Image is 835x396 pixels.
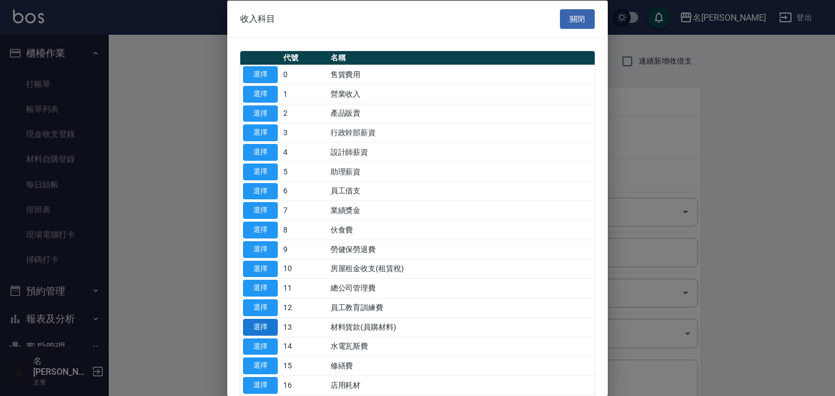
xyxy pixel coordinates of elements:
button: 選擇 [243,241,278,257]
button: 選擇 [243,66,278,83]
td: 2 [281,104,328,123]
td: 營業收入 [328,84,595,104]
td: 修繕費 [328,356,595,375]
td: 員工借支 [328,181,595,201]
td: 16 [281,375,328,395]
td: 11 [281,278,328,298]
td: 4 [281,142,328,162]
td: 13 [281,317,328,337]
td: 15 [281,356,328,375]
td: 行政幹部薪資 [328,123,595,142]
button: 關閉 [560,9,595,29]
button: 選擇 [243,338,278,355]
td: 1 [281,84,328,104]
button: 選擇 [243,377,278,394]
td: 10 [281,259,328,279]
td: 總公司管理費 [328,278,595,298]
td: 9 [281,240,328,259]
button: 選擇 [243,105,278,122]
td: 7 [281,200,328,220]
td: 設計師薪資 [328,142,595,162]
span: 收入科目 [240,13,275,24]
td: 店用耗材 [328,375,595,395]
td: 水電瓦斯費 [328,337,595,356]
button: 選擇 [243,222,278,238]
td: 3 [281,123,328,142]
td: 8 [281,220,328,240]
button: 選擇 [243,124,278,141]
button: 選擇 [243,357,278,374]
th: 代號 [281,51,328,65]
td: 12 [281,298,328,317]
td: 伙食費 [328,220,595,240]
td: 業績獎金 [328,200,595,220]
th: 名稱 [328,51,595,65]
td: 產品販賣 [328,104,595,123]
button: 選擇 [243,183,278,199]
button: 選擇 [243,260,278,277]
button: 選擇 [243,202,278,219]
button: 選擇 [243,163,278,180]
button: 選擇 [243,280,278,297]
td: 14 [281,337,328,356]
td: 0 [281,65,328,84]
td: 助理薪資 [328,162,595,181]
button: 選擇 [243,85,278,102]
button: 選擇 [243,318,278,335]
td: 房屋租金收支(租賃稅) [328,259,595,279]
td: 員工教育訓練費 [328,298,595,317]
button: 選擇 [243,144,278,161]
button: 選擇 [243,299,278,316]
td: 售貨費用 [328,65,595,84]
td: 材料貨款(員購材料) [328,317,595,337]
td: 5 [281,162,328,181]
td: 勞健保勞退費 [328,240,595,259]
td: 6 [281,181,328,201]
